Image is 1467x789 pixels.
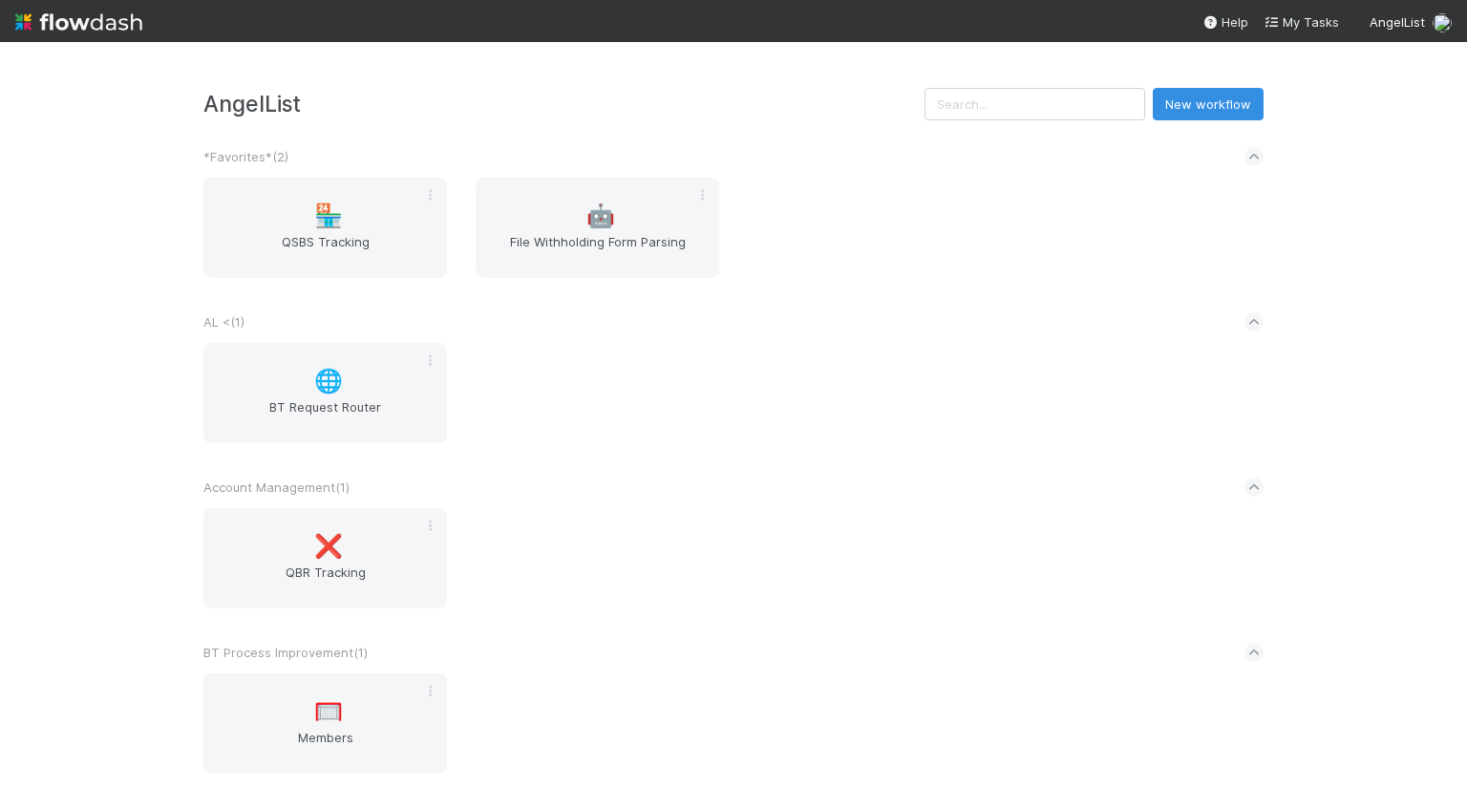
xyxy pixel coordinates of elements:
[15,6,142,38] img: logo-inverted-e16ddd16eac7371096b0.svg
[203,343,447,443] a: 🌐BT Request Router
[314,699,343,724] span: 🥅
[203,673,447,774] a: 🥅Members
[1202,12,1248,32] div: Help
[586,203,615,228] span: 🤖
[203,480,350,495] span: Account Management ( 1 )
[211,563,439,601] span: QBR Tracking
[314,369,343,394] span: 🌐
[1433,13,1452,32] img: avatar_66854b90-094e-431f-b713-6ac88429a2b8.png
[211,397,439,436] span: BT Request Router
[203,645,368,660] span: BT Process Improvement ( 1 )
[203,508,447,608] a: ❌QBR Tracking
[203,314,244,330] span: AL < ( 1 )
[211,728,439,766] span: Members
[203,178,447,278] a: 🏪QSBS Tracking
[925,88,1145,120] input: Search...
[476,178,719,278] a: 🤖File Withholding Form Parsing
[314,534,343,559] span: ❌
[203,149,288,164] span: *Favorites* ( 2 )
[1264,14,1339,30] span: My Tasks
[314,203,343,228] span: 🏪
[1370,14,1425,30] span: AngelList
[203,91,925,117] h3: AngelList
[211,232,439,270] span: QSBS Tracking
[483,232,712,270] span: File Withholding Form Parsing
[1264,12,1339,32] a: My Tasks
[1153,88,1264,120] button: New workflow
